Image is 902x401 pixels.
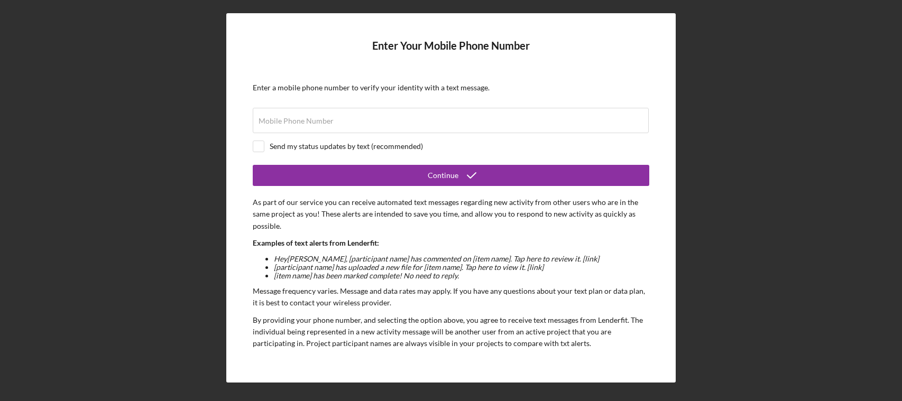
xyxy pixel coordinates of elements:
li: [participant name] has uploaded a new file for [item name]. Tap here to view it. [link] [274,263,649,272]
li: Hey [PERSON_NAME] , [participant name] has commented on [item name]. Tap here to review it. [link] [274,255,649,263]
p: Examples of text alerts from Lenderfit: [253,237,649,249]
p: Message frequency varies. Message and data rates may apply. If you have any questions about your ... [253,285,649,309]
div: Send my status updates by text (recommended) [270,142,423,151]
h4: Enter Your Mobile Phone Number [253,40,649,68]
a: link [610,356,623,365]
p: As part of our service you can receive automated text messages regarding new activity from other ... [253,197,649,232]
button: Continue [253,165,649,186]
div: Continue [428,165,458,186]
p: By providing your phone number, and selecting the option above, you agree to receive text message... [253,314,649,350]
li: [item name] has been marked complete! No need to reply. [274,272,649,280]
label: Mobile Phone Number [259,117,334,125]
div: Enter a mobile phone number to verify your identity with a text message. [253,83,649,92]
